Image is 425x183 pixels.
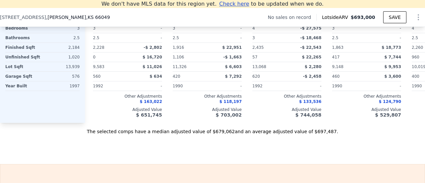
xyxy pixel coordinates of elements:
[300,36,321,40] span: -$ 18,468
[383,11,406,23] button: SAVE
[382,45,401,50] span: $ 18,773
[5,43,41,52] div: Finished Sqft
[332,55,340,59] span: 417
[93,107,162,112] div: Adjusted Value
[412,26,414,31] span: 4
[332,33,365,43] div: 2.5
[332,74,340,79] span: 460
[149,74,162,79] span: $ 634
[302,55,321,59] span: $ 22,265
[44,72,80,81] div: 576
[296,112,321,118] span: $ 744,058
[209,24,242,33] div: -
[368,33,401,43] div: -
[351,15,375,20] span: $693,000
[93,26,96,31] span: 3
[252,45,264,50] span: 2,435
[322,14,351,21] span: Lotside ARV
[300,45,321,50] span: -$ 22,543
[93,81,126,91] div: 1992
[305,64,321,69] span: $ 2,280
[384,55,401,59] span: $ 7,744
[5,81,41,91] div: Year Built
[252,55,257,59] span: 57
[86,15,110,20] span: , KS 66049
[5,62,41,71] div: Lot Sqft
[225,64,242,69] span: $ 6,603
[219,99,242,104] span: $ 118,197
[252,26,255,31] span: 4
[93,45,104,50] span: 2,228
[136,112,162,118] span: $ 651,745
[129,81,162,91] div: -
[173,94,242,99] div: Other Adjustments
[173,81,206,91] div: 1990
[5,52,41,62] div: Unfinished Sqft
[129,33,162,43] div: -
[332,107,401,112] div: Adjusted Value
[5,33,41,43] div: Bathrooms
[225,74,242,79] span: $ 7,292
[252,74,260,79] span: 620
[368,81,401,91] div: -
[379,99,401,104] span: $ 124,790
[299,99,321,104] span: $ 133,536
[140,99,162,104] span: $ 163,022
[332,45,343,50] span: 1,863
[144,45,162,50] span: -$ 2,802
[412,74,419,79] span: 400
[44,81,80,91] div: 1997
[209,81,242,91] div: -
[216,112,242,118] span: $ 703,002
[375,112,401,118] span: $ 529,807
[44,24,80,33] div: 3
[93,74,101,79] span: 560
[142,55,162,59] span: $ 16,720
[412,55,419,59] span: 960
[332,94,401,99] div: Other Adjustments
[252,33,286,43] div: 3
[223,55,242,59] span: -$ 1,663
[332,81,365,91] div: 1990
[209,33,242,43] div: -
[173,74,180,79] span: 420
[46,14,110,21] span: , [PERSON_NAME]
[93,33,126,43] div: 2.5
[252,64,266,69] span: 13,068
[173,55,184,59] span: 1,106
[252,81,286,91] div: 1992
[44,43,80,52] div: 2,184
[173,64,187,69] span: 11,326
[173,45,184,50] span: 1,916
[142,64,162,69] span: $ 11,026
[219,1,249,7] span: Check here
[173,26,175,31] span: 3
[368,24,401,33] div: -
[252,107,321,112] div: Adjusted Value
[332,64,343,69] span: 9,148
[5,24,41,33] div: Bedrooms
[252,94,321,99] div: Other Adjustments
[93,55,96,59] span: 0
[44,52,80,62] div: 1,020
[129,24,162,33] div: -
[93,64,104,69] span: 9,583
[332,26,335,31] span: 3
[5,72,41,81] div: Garage Sqft
[93,94,162,99] div: Other Adjustments
[288,81,321,91] div: -
[173,33,206,43] div: 2.5
[268,14,316,21] div: No sales on record
[384,64,401,69] span: $ 9,953
[300,26,321,31] span: -$ 27,575
[412,45,423,50] span: 2,260
[384,74,401,79] span: $ 3,600
[412,11,425,24] button: Show Options
[44,33,80,43] div: 2.5
[44,62,80,71] div: 13,939
[303,74,321,79] span: -$ 2,458
[173,107,242,112] div: Adjusted Value
[222,45,242,50] span: $ 22,951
